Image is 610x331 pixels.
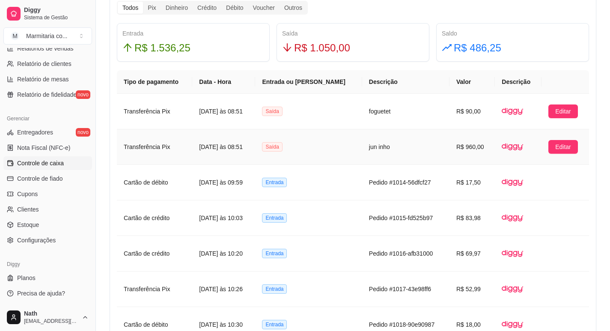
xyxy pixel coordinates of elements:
article: R$ 960,00 [456,142,488,152]
span: R$ 1.050,00 [294,40,350,56]
a: Controle de fiado [3,172,92,185]
span: Planos [17,274,36,282]
button: Nath[EMAIL_ADDRESS][DOMAIN_NAME] [3,307,92,328]
a: Entregadoresnovo [3,125,92,139]
img: diggy [502,278,523,300]
span: Entrada [262,178,287,187]
button: Select a team [3,27,92,45]
div: Saldo [442,29,583,38]
button: Editar [548,140,578,154]
th: Tipo de pagamento [117,70,192,94]
img: diggy [502,207,523,229]
a: Estoque [3,218,92,232]
span: Entregadores [17,128,53,137]
div: Outros [280,2,307,14]
a: Relatório de mesas [3,72,92,86]
span: Cupons [17,190,38,198]
td: Pedido #1015-fd525b97 [362,200,449,236]
span: Editar [555,142,571,152]
article: [DATE] às 09:59 [199,178,248,187]
div: Pix [143,2,161,14]
a: Cupons [3,187,92,201]
span: arrow-up [122,42,133,53]
td: foguetet [362,94,449,129]
article: R$ 69,97 [456,249,488,258]
span: Configurações [17,236,56,245]
article: [DATE] às 10:20 [199,249,248,258]
span: Relatórios de vendas [17,44,74,53]
div: Marmitaria co ... [26,32,67,40]
span: Nath [24,310,78,318]
div: Todos [118,2,143,14]
a: Configurações [3,233,92,247]
article: R$ 90,00 [456,107,488,116]
span: Diggy [24,6,89,14]
a: Precisa de ajuda? [3,286,92,300]
img: diggy [502,243,523,264]
span: Editar [555,107,571,116]
div: Voucher [248,2,280,14]
a: Controle de caixa [3,156,92,170]
span: Relatório de clientes [17,60,71,68]
div: Dinheiro [161,2,193,14]
article: Cartão de débito [124,320,185,329]
div: Entrada [122,29,264,38]
span: Saída [262,142,282,152]
div: Gerenciar [3,112,92,125]
td: Pedido #1017-43e98ff6 [362,271,449,307]
div: Saída [282,29,424,38]
span: Controle de fiado [17,174,63,183]
td: Pedido #1014-56dfcf27 [362,165,449,200]
th: Descrição [495,70,542,94]
span: Entrada [262,284,287,294]
a: Relatório de fidelidadenovo [3,88,92,101]
span: M [11,32,19,40]
span: Relatório de mesas [17,75,69,83]
a: Relatório de clientes [3,57,92,71]
span: Entrada [262,213,287,223]
article: [DATE] às 08:51 [199,142,248,152]
button: Editar [548,104,578,118]
span: R$ 1.536,25 [134,40,190,56]
th: Descrição [362,70,449,94]
th: Data - Hora [192,70,255,94]
span: Clientes [17,205,39,214]
span: [EMAIL_ADDRESS][DOMAIN_NAME] [24,318,78,325]
div: Crédito [193,2,221,14]
div: Diggy [3,257,92,271]
a: DiggySistema de Gestão [3,3,92,24]
span: Controle de caixa [17,159,64,167]
th: Entrada ou [PERSON_NAME] [255,70,362,94]
span: Nota Fiscal (NFC-e) [17,143,70,152]
article: R$ 83,98 [456,213,488,223]
td: jun inho [362,129,449,165]
span: R$ 486,25 [454,40,501,56]
span: Sistema de Gestão [24,14,89,21]
td: Pedido #1016-afb31000 [362,236,449,271]
span: Relatório de fidelidade [17,90,77,99]
article: Cartão de crédito [124,213,185,223]
a: Planos [3,271,92,285]
article: Transferência Pix [124,142,185,152]
article: Cartão de débito [124,178,185,187]
a: Relatórios de vendas [3,42,92,55]
article: Cartão de crédito [124,249,185,258]
article: R$ 52,99 [456,284,488,294]
a: Clientes [3,203,92,216]
article: Transferência Pix [124,107,185,116]
img: diggy [502,172,523,193]
a: Nota Fiscal (NFC-e) [3,141,92,155]
span: Precisa de ajuda? [17,289,65,298]
article: [DATE] às 10:30 [199,320,248,329]
article: Transferência Pix [124,284,185,294]
span: Entrada [262,320,287,329]
span: Estoque [17,221,39,229]
img: diggy [502,101,523,122]
article: R$ 18,00 [456,320,488,329]
span: Entrada [262,249,287,258]
img: diggy [502,136,523,158]
article: [DATE] às 10:03 [199,213,248,223]
article: R$ 17,50 [456,178,488,187]
span: rise [442,42,452,53]
span: arrow-down [282,42,292,53]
